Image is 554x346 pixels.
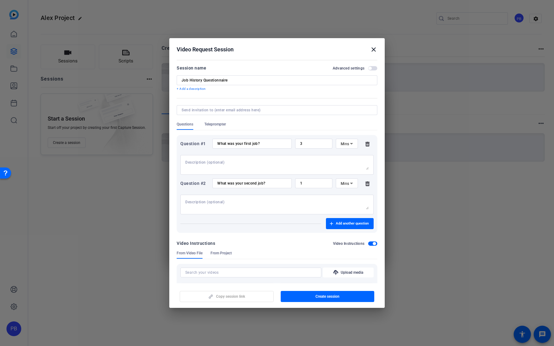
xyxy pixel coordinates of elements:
span: Mins [341,142,349,146]
input: Enter your question here [217,181,287,186]
span: From Video File [177,251,203,256]
span: Create session [315,294,339,299]
button: Add another question [326,218,374,229]
h2: Advanced settings [333,66,364,71]
span: Mins [341,181,349,186]
span: From Project [211,251,232,256]
div: Video Instructions [177,240,215,247]
input: Enter Session Name [182,78,372,83]
div: Video Request Session [177,46,377,53]
h2: Video Instructions [333,241,365,246]
button: Create session [281,291,375,302]
input: Enter your question here [217,141,287,146]
p: + Add a description [177,86,377,91]
span: Questions [177,122,193,127]
mat-icon: close [370,46,377,53]
span: Add another question [336,221,369,226]
span: Teleprompter [204,122,226,127]
input: Time [300,181,327,186]
div: Question #1 [180,140,209,147]
div: Session name [177,64,206,72]
input: Time [300,141,327,146]
input: Search your videos [185,269,316,276]
button: Upload media [323,268,374,277]
span: Upload media [341,270,363,275]
div: Question #2 [180,180,209,187]
input: Send invitation to (enter email address here) [182,108,370,113]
